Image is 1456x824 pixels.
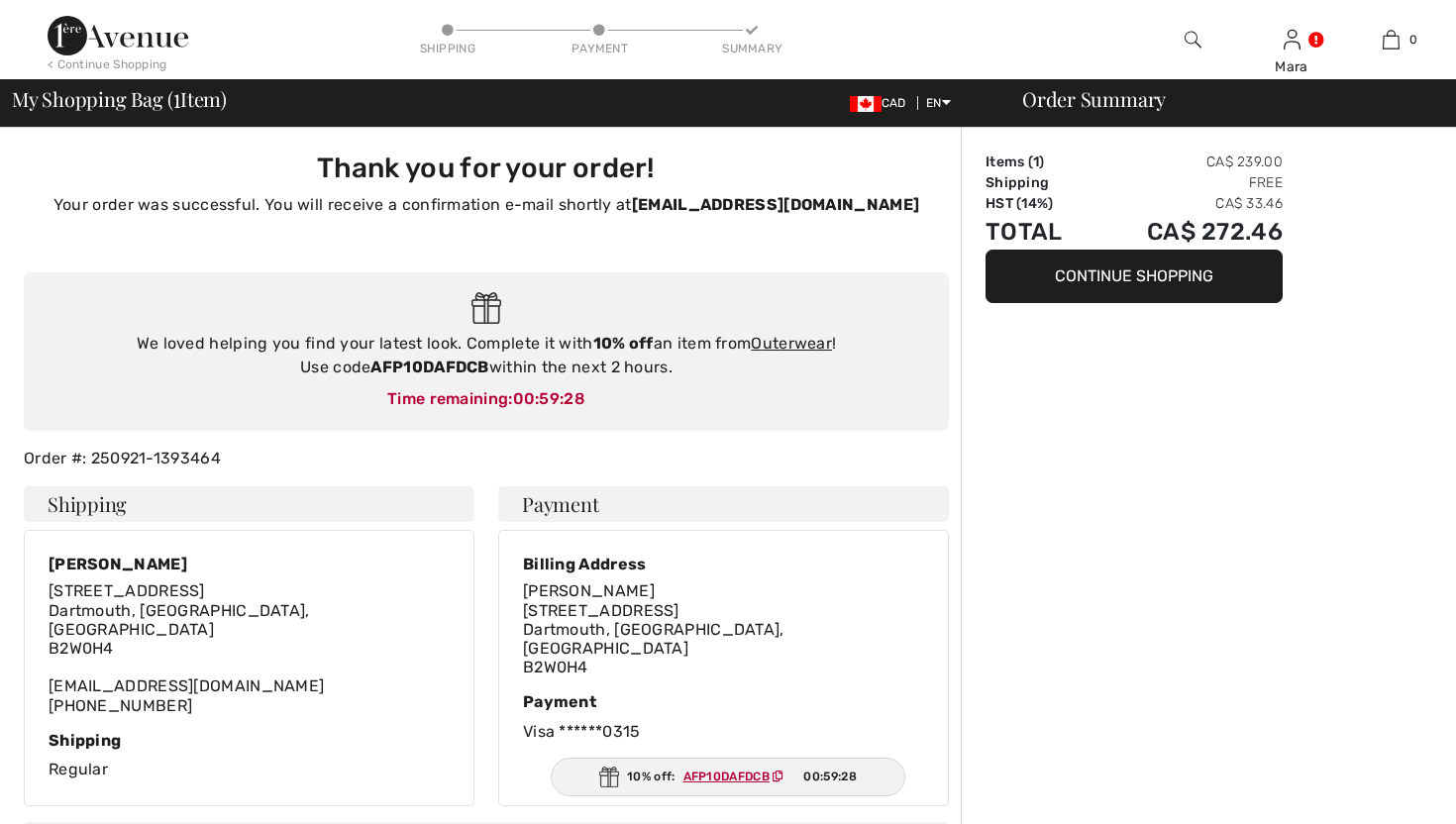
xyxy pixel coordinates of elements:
[632,195,919,214] strong: [EMAIL_ADDRESS][DOMAIN_NAME]
[722,40,781,57] div: Summary
[551,758,905,796] div: 10% off:
[471,292,502,325] img: Gift.svg
[49,581,450,714] div: [EMAIL_ADDRESS][DOMAIN_NAME] [PHONE_NUMBER]
[49,731,450,781] div: Regular
[49,555,450,573] div: [PERSON_NAME]
[1033,154,1039,170] span: 1
[370,358,488,376] strong: AFP10DAFDCB
[986,172,1092,193] td: Shipping
[523,555,924,573] div: Billing Address
[1092,193,1283,214] td: CA$ 33.46
[1284,30,1300,49] a: Sign In
[173,84,180,110] span: 1
[599,767,619,787] img: Gift.svg
[751,334,832,353] a: Outerwear
[523,581,655,600] span: [PERSON_NAME]
[513,389,585,408] span: 00:59:28
[523,692,924,711] div: Payment
[44,387,929,411] div: Time remaining:
[1409,31,1417,49] span: 0
[36,152,937,185] h3: Thank you for your order!
[49,581,310,658] span: [STREET_ADDRESS] Dartmouth, [GEOGRAPHIC_DATA], [GEOGRAPHIC_DATA] B2W0H4
[1092,152,1283,172] td: CA$ 239.00
[48,16,188,55] img: 1ère Avenue
[48,55,167,73] div: < Continue Shopping
[593,334,654,353] strong: 10% off
[418,40,477,57] div: Shipping
[986,193,1092,214] td: HST (14%)
[36,193,937,217] p: Your order was successful. You will receive a confirmation e-mail shortly at
[24,486,474,522] h4: Shipping
[523,601,784,677] span: [STREET_ADDRESS] Dartmouth, [GEOGRAPHIC_DATA], [GEOGRAPHIC_DATA] B2W0H4
[850,96,914,110] span: CAD
[998,89,1444,109] div: Order Summary
[44,332,929,379] div: We loved helping you find your latest look. Complete it with an item from ! Use code within the n...
[49,731,450,750] div: Shipping
[1092,172,1283,193] td: Free
[498,486,949,522] h4: Payment
[1185,28,1201,51] img: search the website
[683,770,770,783] ins: AFP10DAFDCB
[571,40,630,57] div: Payment
[1342,28,1439,51] a: 0
[926,96,951,110] span: EN
[12,89,227,109] span: My Shopping Bag ( Item)
[12,447,961,470] div: Order #: 250921-1393464
[986,214,1092,250] td: Total
[986,250,1283,303] button: Continue Shopping
[1092,214,1283,250] td: CA$ 272.46
[803,768,856,785] span: 00:59:28
[850,96,882,112] img: Canadian Dollar
[1284,28,1300,51] img: My Info
[1243,56,1340,77] div: Mara
[1383,28,1400,51] img: My Bag
[986,152,1092,172] td: Items ( )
